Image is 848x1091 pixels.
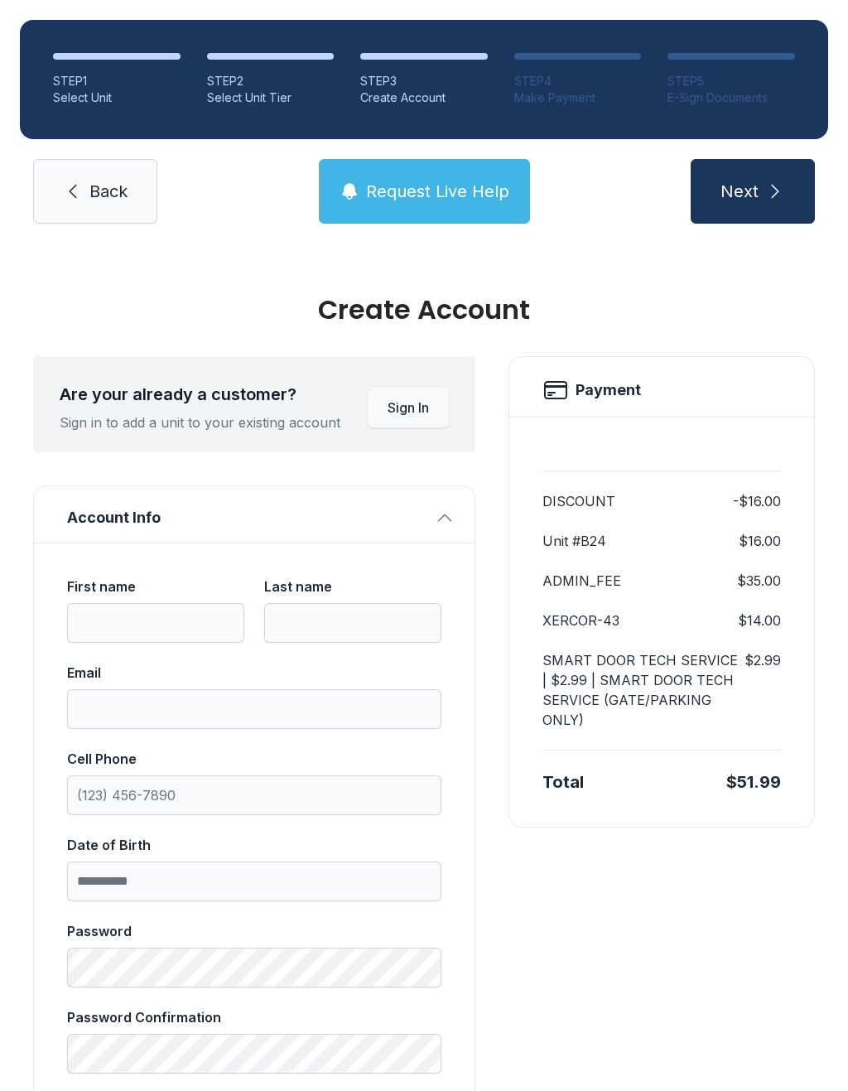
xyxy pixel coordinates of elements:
[60,413,340,432] div: Sign in to add a unit to your existing account
[542,611,619,630] dt: XERCOR-43
[33,297,815,323] div: Create Account
[67,577,244,596] div: First name
[514,73,642,89] div: STEP 4
[360,89,488,106] div: Create Account
[542,531,606,551] dt: Unit #B24
[739,531,781,551] dd: $16.00
[67,775,441,815] input: Cell Phone
[667,89,795,106] div: E-Sign Documents
[542,571,621,591] dt: ADMIN_FEE
[67,1034,441,1074] input: Password Confirmation
[667,73,795,89] div: STEP 5
[576,379,641,402] h2: Payment
[60,383,340,406] div: Are your already a customer?
[733,491,781,511] dd: -$16.00
[744,650,781,730] dd: $2.99
[726,770,781,794] div: $51.99
[67,921,441,941] div: Password
[67,689,441,729] input: Email
[67,862,441,901] input: Date of Birth
[737,571,781,591] dd: $35.00
[207,89,335,106] div: Select Unit Tier
[89,180,128,203] span: Back
[366,180,509,203] span: Request Live Help
[67,948,441,987] input: Password
[67,749,441,769] div: Cell Phone
[67,603,244,643] input: First name
[542,770,584,794] div: Total
[67,835,441,855] div: Date of Birth
[542,650,738,730] dt: SMART DOOR TECH SERVICE | $2.99 | SMART DOOR TECH SERVICE (GATE/PARKING ONLY)
[360,73,488,89] div: STEP 3
[264,577,441,596] div: Last name
[542,491,615,511] dt: DISCOUNT
[264,603,441,643] input: Last name
[207,73,335,89] div: STEP 2
[720,180,759,203] span: Next
[514,89,642,106] div: Make Payment
[67,663,441,683] div: Email
[53,73,181,89] div: STEP 1
[67,1007,441,1027] div: Password Confirmation
[388,398,429,418] span: Sign In
[53,89,181,106] div: Select Unit
[738,611,781,630] dd: $14.00
[34,486,475,543] button: Account Info
[67,506,428,529] span: Account Info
